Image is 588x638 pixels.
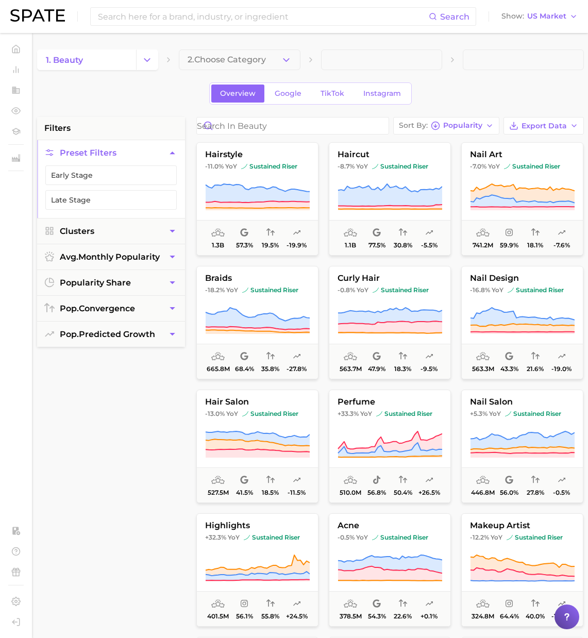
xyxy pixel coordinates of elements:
span: YoY [357,286,368,294]
input: Search in beauty [197,117,389,134]
span: 2. Choose Category [188,55,266,64]
button: Preset Filters [37,140,185,165]
button: acne-0.5% YoYsustained risersustained riser378.5m54.3%22.6%+0.1% [329,513,451,627]
span: sustained riser [242,410,298,418]
span: popularity predicted growth: Very Likely [293,598,301,610]
span: nail art [462,150,583,159]
span: popularity share: TikTok [373,474,381,486]
span: 30.8% [394,242,412,249]
span: +26.5% [418,489,440,496]
span: 1.1b [345,242,356,249]
span: popularity predicted growth: Very Unlikely [558,350,566,363]
span: -12.2% [470,533,489,541]
input: Search here for a brand, industry, or ingredient [97,8,429,25]
span: popularity share: Instagram [505,598,513,610]
img: sustained riser [504,163,510,170]
a: 1. beauty [37,49,136,70]
button: curly hair-0.8% YoYsustained risersustained riser563.7m47.9%18.3%-9.5% [329,266,451,379]
span: popularity share: Google [240,350,248,363]
span: -13.0% [205,410,225,417]
span: 18.3% [394,365,411,373]
button: ShowUS Market [499,10,580,23]
span: -0.5% [338,533,355,541]
span: sustained riser [504,162,560,171]
span: popularity share: Google [373,227,381,239]
span: Export Data [522,122,567,130]
span: popularity convergence: Medium Convergence [266,598,275,610]
span: sustained riser [505,410,561,418]
span: 64.4% [500,613,519,620]
span: 1.3b [212,242,224,249]
button: highlights+32.3% YoYsustained risersustained riser401.5m56.1%55.8%+24.5% [196,513,318,627]
span: 56.1% [236,613,253,620]
span: popularity predicted growth: Uncertain [293,227,301,239]
button: hair salon-13.0% YoYsustained risersustained riser527.5m41.5%18.5%-11.5% [196,390,318,503]
span: convergence [60,304,135,313]
span: sustained riser [508,286,564,294]
span: -8.7% [338,162,355,170]
span: 510.0m [340,489,361,496]
span: Show [501,13,524,19]
span: hairstyle [197,150,318,159]
span: +24.5% [286,613,308,620]
span: popularity predicted growth: Uncertain [293,474,301,486]
span: +33.3% [338,410,359,417]
span: popularity convergence: Very Low Convergence [266,227,275,239]
span: Instagram [363,89,401,98]
span: YoY [488,162,500,171]
img: sustained riser [372,163,378,170]
span: acne [329,521,450,530]
img: sustained riser [244,534,250,541]
span: popularity predicted growth: Uncertain [293,350,301,363]
button: Late Stage [45,190,177,210]
span: 47.9% [368,365,385,373]
span: popularity convergence: Very Low Convergence [399,350,407,363]
span: sustained riser [373,286,429,294]
span: +5.3% [470,410,488,417]
span: 22.6% [394,613,412,620]
span: sustained riser [241,162,297,171]
span: haircut [329,150,450,159]
span: average monthly popularity: Very High Popularity [476,598,490,610]
img: sustained riser [508,287,514,293]
abbr: average [60,252,78,262]
span: popularity convergence: Low Convergence [399,227,407,239]
abbr: popularity index [60,304,79,313]
span: 57.3% [236,242,253,249]
span: +32.3% [205,533,226,541]
span: sustained riser [242,286,298,294]
span: -11.0% [205,162,224,170]
span: 41.5% [236,489,253,496]
span: average monthly popularity: Very High Popularity [344,598,357,610]
button: perfume+33.3% YoYsustained risersustained riser510.0m56.8%50.4%+26.5% [329,390,451,503]
span: -7.6% [553,242,570,249]
span: Sort By [399,123,428,128]
span: 563.7m [340,365,362,373]
span: YoY [225,162,237,171]
span: popularity share: Instagram [240,598,248,610]
button: pop.predicted growth [37,322,185,347]
span: Search [440,12,469,22]
span: average monthly popularity: Very High Popularity [476,474,490,486]
span: -19.0% [551,365,572,373]
span: popularity predicted growth: Very Unlikely [425,227,433,239]
span: -5.5% [421,242,438,249]
img: sustained riser [241,163,247,170]
img: sustained riser [507,534,513,541]
span: 665.8m [207,365,230,373]
span: -18.2% [205,286,225,294]
span: -16.8% [470,286,490,294]
span: 56.0% [500,489,518,496]
button: nail art-7.0% YoYsustained risersustained riser741.2m59.9%18.1%-7.6% [461,142,583,256]
span: popularity share: Google [373,598,381,610]
span: popularity predicted growth: Uncertain [558,227,566,239]
span: Popularity [443,123,482,128]
span: TikTok [321,89,344,98]
span: popularity convergence: Low Convergence [399,598,407,610]
span: 19.5% [262,242,279,249]
span: YoY [356,533,368,542]
span: popularity convergence: Very Low Convergence [266,474,275,486]
img: sustained riser [376,411,382,417]
span: 21.6% [527,365,544,373]
span: sustained riser [372,533,428,542]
